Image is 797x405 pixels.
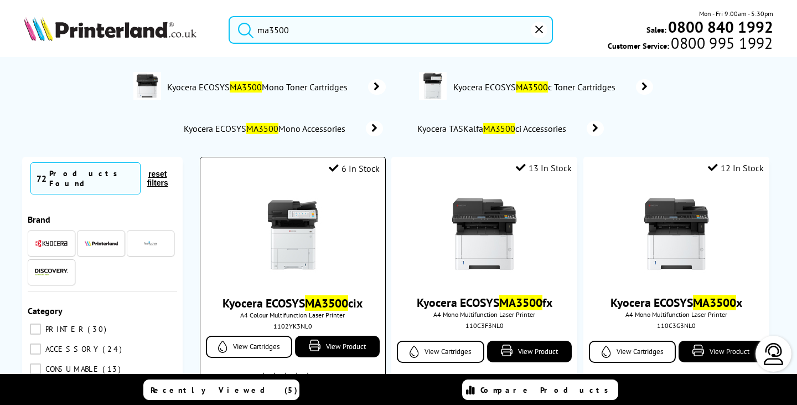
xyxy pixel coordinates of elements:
a: View Product [487,341,572,362]
img: Kyocera [35,239,68,248]
img: kyocera-ma3500x-front-small.jpg [635,193,718,276]
a: Compare Products [462,380,618,400]
input: ACCESSORY 24 [30,344,41,355]
mark: MA3500 [246,123,278,134]
span: 72 [37,173,46,184]
img: Navigator [143,237,157,250]
a: Kyocera ECOSYSMA3500c Toner Cartridges [452,72,653,102]
a: Recently Viewed (5) [143,380,299,400]
input: CONSUMABLE 13 [30,363,41,375]
a: View Cartridges [206,336,293,358]
img: ma3500x-deptimage.jpg [133,72,161,100]
a: Kyocera TASKalfaMA3500ci Accessories [416,121,604,136]
span: Customer Service: [608,38,773,51]
span: 30 [87,324,109,334]
span: A4 Colour Multifunction Laser Printer [206,311,380,319]
mark: MA3500 [483,123,515,134]
a: View Product [295,336,380,357]
span: 13 [102,364,123,374]
span: Kyocera ECOSYS Mono Accessories [183,123,349,134]
a: Kyocera ECOSYSMA3500x [610,295,742,310]
a: Kyocera ECOSYSMA3500Mono Accessories [183,121,383,136]
div: 6 In Stock [329,163,380,174]
mark: MA3500 [499,295,542,310]
span: ACCESSORY [43,344,101,354]
img: Printerland Logo [24,17,196,41]
a: Kyocera ECOSYSMA3500fx [417,295,552,310]
img: 1102YK3NL0-deptimage.jpg [419,72,447,100]
span: 24 [102,344,125,354]
span: Mon - Fri 9:00am - 5:30pm [699,8,773,19]
span: PRINTER [43,324,86,334]
div: 110C3F3NL0 [400,321,569,330]
div: Products Found [49,168,134,188]
span: A4 Mono Multifunction Laser Printer [589,310,764,319]
div: 1102YK3NL0 [209,322,377,330]
b: 0800 840 1992 [668,17,773,37]
input: PRINTER 30 [30,324,41,335]
mark: MA3500 [230,81,262,93]
span: CONSUMABLE [43,364,101,374]
span: Compare Products [480,385,614,395]
img: kyocera-ma3500fx-front-small.jpg [443,193,526,276]
span: (30) [316,369,327,390]
a: Kyocera ECOSYSMA3500cix [222,295,363,311]
mark: MA3500 [693,295,736,310]
a: Printerland Logo [24,17,215,43]
span: Kyocera TASKalfa ci Accessories [416,123,571,134]
div: 13 In Stock [516,162,572,173]
span: Category [28,305,63,316]
img: Discovery [35,269,68,275]
mark: MA3500 [305,295,348,311]
span: Brand [28,214,50,225]
span: A4 Mono Multifunction Laser Printer [397,310,572,319]
span: Sales: [646,24,666,35]
img: Kyocera-MA3500cix-Front-Small.jpg [251,193,334,276]
a: Kyocera ECOSYSMA3500Mono Toner Cartridges [167,72,386,102]
a: View Cartridges [589,341,676,363]
input: Search product or brand [229,16,552,44]
img: user-headset-light.svg [763,343,785,365]
a: 0800 840 1992 [666,22,773,32]
button: reset filters [141,169,174,188]
a: View Cartridges [397,341,484,363]
img: Printerland [85,240,118,246]
span: Recently Viewed (5) [151,385,298,395]
div: 110C3G3NL0 [592,321,761,330]
span: Kyocera ECOSYS c Toner Cartridges [452,81,619,93]
div: 12 In Stock [708,162,764,173]
span: 0800 995 1992 [669,38,773,48]
a: View Product [679,341,764,362]
span: Kyocera ECOSYS Mono Toner Cartridges [167,81,352,93]
mark: MA3500 [516,81,548,93]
